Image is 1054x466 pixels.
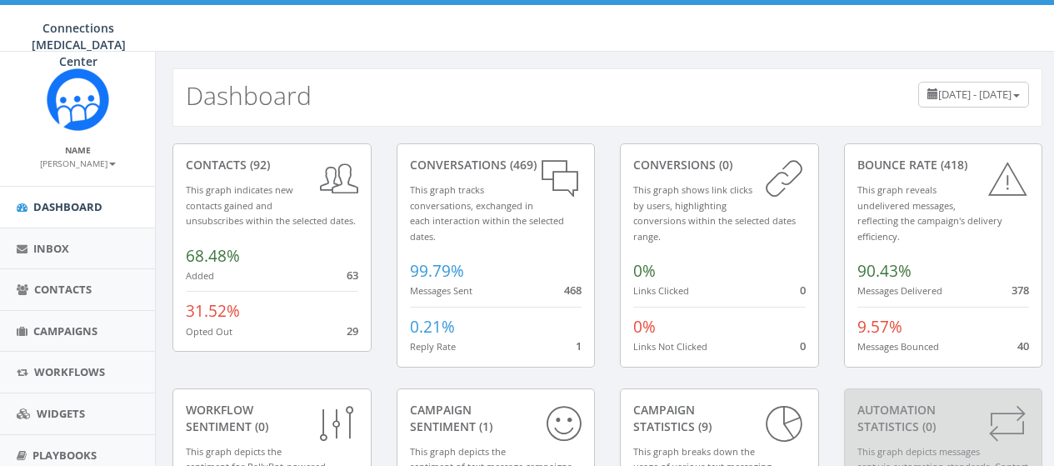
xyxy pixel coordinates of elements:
h2: Dashboard [186,82,312,109]
span: Contacts [34,282,92,297]
small: Messages Sent [410,284,472,297]
span: Connections [MEDICAL_DATA] Center [32,20,126,69]
span: 0% [633,260,656,282]
span: (0) [716,157,732,173]
span: 0 [800,283,806,298]
a: [PERSON_NAME] [40,155,116,170]
span: Inbox [33,241,69,256]
span: 29 [347,323,358,338]
small: This graph reveals undelivered messages, reflecting the campaign's delivery efficiency. [857,183,1002,243]
span: (92) [247,157,270,173]
span: Playbooks [32,448,97,463]
span: 378 [1012,283,1029,298]
span: 31.52% [186,300,240,322]
span: 40 [1017,338,1029,353]
div: Workflow Sentiment [186,402,358,435]
span: Dashboard [33,199,102,214]
img: Rally_Corp_Icon.png [47,68,109,131]
span: 99.79% [410,260,464,282]
span: 0.21% [410,316,455,338]
span: (9) [695,418,712,434]
div: Automation Statistics [857,402,1030,435]
small: Opted Out [186,325,232,338]
span: (1) [476,418,492,434]
span: 90.43% [857,260,912,282]
small: [PERSON_NAME] [40,158,116,169]
small: Name [65,144,91,156]
span: Campaigns [33,323,97,338]
small: Messages Delivered [857,284,942,297]
div: Campaign Statistics [633,402,806,435]
small: Reply Rate [410,340,456,353]
small: Links Clicked [633,284,689,297]
small: Added [186,269,214,282]
small: Links Not Clicked [633,340,707,353]
span: 68.48% [186,245,240,267]
span: 1 [576,338,582,353]
small: This graph indicates new contacts gained and unsubscribes within the selected dates. [186,183,356,227]
span: 63 [347,268,358,283]
small: This graph tracks conversations, exchanged in each interaction within the selected dates. [410,183,564,243]
small: Messages Bounced [857,340,939,353]
span: [DATE] - [DATE] [938,87,1012,102]
span: 0 [800,338,806,353]
div: Bounce Rate [857,157,1030,173]
span: 9.57% [857,316,902,338]
div: conversations [410,157,582,173]
div: Campaign Sentiment [410,402,582,435]
span: (469) [507,157,537,173]
span: (0) [252,418,268,434]
span: 468 [564,283,582,298]
span: (0) [919,418,936,434]
div: conversions [633,157,806,173]
small: This graph shows link clicks by users, highlighting conversions within the selected dates range. [633,183,796,243]
span: Workflows [34,364,105,379]
div: contacts [186,157,358,173]
span: 0% [633,316,656,338]
span: Widgets [37,406,85,421]
span: (418) [937,157,967,173]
